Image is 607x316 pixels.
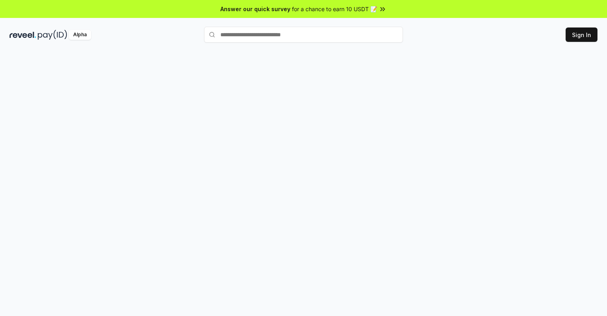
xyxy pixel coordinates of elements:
[566,27,597,42] button: Sign In
[292,5,377,13] span: for a chance to earn 10 USDT 📝
[38,30,67,40] img: pay_id
[10,30,36,40] img: reveel_dark
[220,5,290,13] span: Answer our quick survey
[69,30,91,40] div: Alpha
